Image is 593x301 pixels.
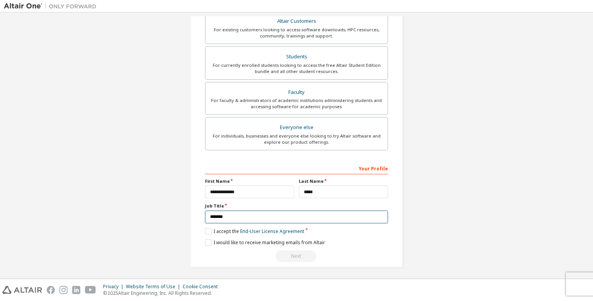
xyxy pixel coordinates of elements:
[210,122,383,133] div: Everyone else
[4,2,100,10] img: Altair One
[72,286,80,294] img: linkedin.svg
[205,228,304,235] label: I accept the
[210,97,383,110] div: For faculty & administrators of academic institutions administering students and accessing softwa...
[240,228,304,235] a: End-User License Agreement
[205,250,388,262] div: Email already exists
[210,87,383,98] div: Faculty
[126,284,183,290] div: Website Terms of Use
[183,284,222,290] div: Cookie Consent
[2,286,42,294] img: altair_logo.svg
[205,162,388,174] div: Your Profile
[205,239,325,246] label: I would like to receive marketing emails from Altair
[103,290,222,296] p: © 2025 Altair Engineering, Inc. All Rights Reserved.
[210,27,383,39] div: For existing customers looking to access software downloads, HPC resources, community, trainings ...
[205,178,294,184] label: First Name
[59,286,68,294] img: instagram.svg
[210,133,383,145] div: For individuals, businesses and everyone else looking to try Altair software and explore our prod...
[205,203,388,209] label: Job Title
[210,62,383,75] div: For currently enrolled students looking to access the free Altair Student Edition bundle and all ...
[299,178,388,184] label: Last Name
[47,286,55,294] img: facebook.svg
[210,51,383,62] div: Students
[85,286,96,294] img: youtube.svg
[103,284,126,290] div: Privacy
[210,16,383,27] div: Altair Customers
